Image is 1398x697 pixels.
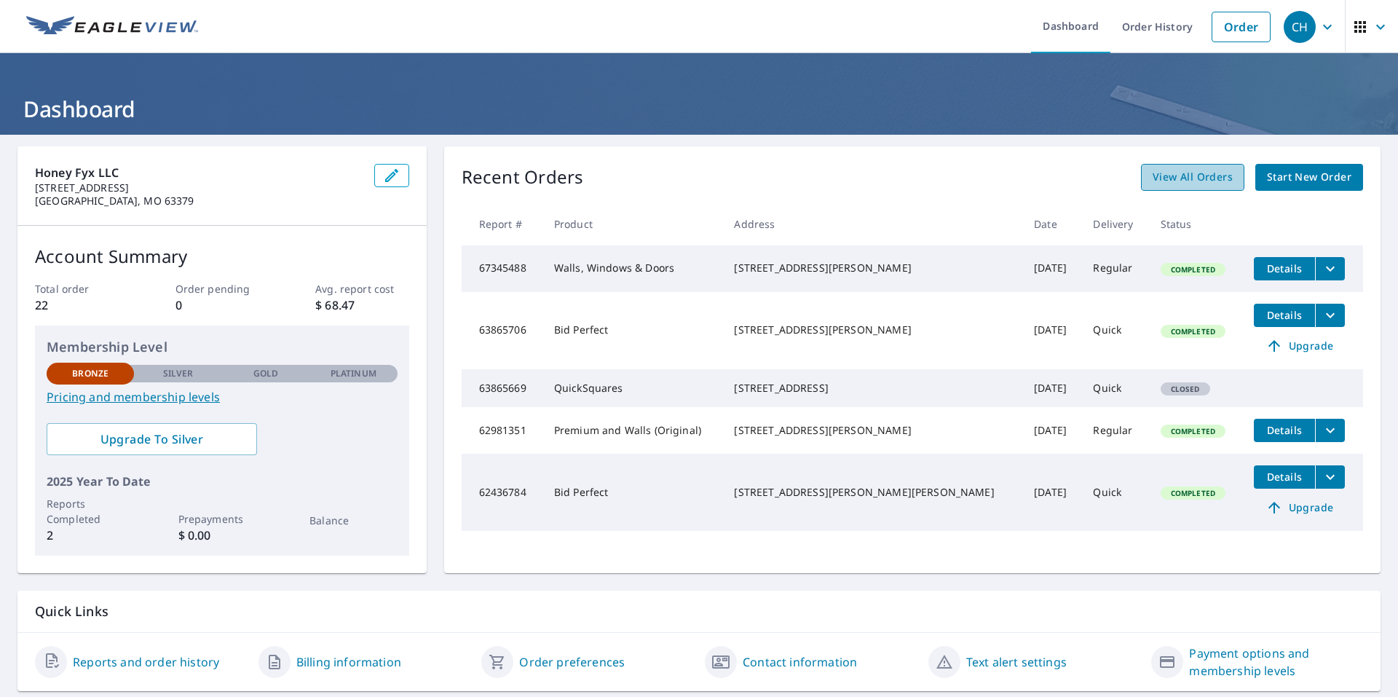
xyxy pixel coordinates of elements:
p: Gold [253,367,278,380]
td: Regular [1081,245,1148,292]
td: [DATE] [1022,454,1081,531]
button: detailsBtn-67345488 [1254,257,1315,280]
button: filesDropdownBtn-67345488 [1315,257,1345,280]
td: Bid Perfect [542,454,723,531]
span: Upgrade [1263,337,1336,355]
td: QuickSquares [542,369,723,407]
img: EV Logo [26,16,198,38]
p: Reports Completed [47,496,134,527]
a: Payment options and membership levels [1189,645,1363,680]
p: [GEOGRAPHIC_DATA], MO 63379 [35,194,363,208]
td: Regular [1081,407,1148,454]
span: Completed [1162,488,1224,498]
span: Details [1263,470,1306,484]
th: Date [1022,202,1081,245]
span: Start New Order [1267,168,1351,186]
p: Recent Orders [462,164,584,191]
a: Upgrade To Silver [47,423,257,455]
a: Upgrade [1254,334,1345,358]
p: $ 0.00 [178,527,266,544]
p: Order pending [175,281,269,296]
a: View All Orders [1141,164,1244,191]
td: [DATE] [1022,245,1081,292]
a: Order preferences [519,653,625,671]
p: Quick Links [35,602,1363,621]
th: Delivery [1081,202,1148,245]
a: Contact information [743,653,857,671]
td: 62981351 [462,407,542,454]
td: [DATE] [1022,292,1081,369]
a: Reports and order history [73,653,219,671]
th: Product [542,202,723,245]
span: Details [1263,261,1306,275]
td: Quick [1081,369,1148,407]
a: Order [1212,12,1271,42]
td: Quick [1081,292,1148,369]
p: [STREET_ADDRESS] [35,181,363,194]
span: Completed [1162,326,1224,336]
p: Balance [309,513,397,528]
td: 63865669 [462,369,542,407]
span: Closed [1162,384,1209,394]
span: Completed [1162,426,1224,436]
span: Details [1263,308,1306,322]
p: Prepayments [178,511,266,527]
div: [STREET_ADDRESS][PERSON_NAME][PERSON_NAME] [734,485,1011,500]
td: Bid Perfect [542,292,723,369]
span: Completed [1162,264,1224,275]
a: Text alert settings [966,653,1067,671]
button: detailsBtn-63865706 [1254,304,1315,327]
button: detailsBtn-62981351 [1254,419,1315,442]
a: Billing information [296,653,401,671]
h1: Dashboard [17,94,1381,124]
span: Upgrade To Silver [58,431,245,447]
td: 67345488 [462,245,542,292]
p: Silver [163,367,194,380]
p: 2 [47,527,134,544]
td: Quick [1081,454,1148,531]
p: $ 68.47 [315,296,408,314]
button: filesDropdownBtn-63865706 [1315,304,1345,327]
p: Bronze [72,367,108,380]
a: Upgrade [1254,496,1345,519]
p: 2025 Year To Date [47,473,398,490]
p: Platinum [331,367,376,380]
p: Avg. report cost [315,281,408,296]
p: 22 [35,296,128,314]
div: [STREET_ADDRESS][PERSON_NAME] [734,423,1011,438]
th: Address [722,202,1022,245]
td: 62436784 [462,454,542,531]
div: CH [1284,11,1316,43]
div: [STREET_ADDRESS][PERSON_NAME] [734,261,1011,275]
td: [DATE] [1022,407,1081,454]
td: [DATE] [1022,369,1081,407]
a: Pricing and membership levels [47,388,398,406]
p: Membership Level [47,337,398,357]
button: filesDropdownBtn-62981351 [1315,419,1345,442]
div: [STREET_ADDRESS] [734,381,1011,395]
span: View All Orders [1153,168,1233,186]
th: Status [1149,202,1242,245]
div: [STREET_ADDRESS][PERSON_NAME] [734,323,1011,337]
p: 0 [175,296,269,314]
p: Honey Fyx LLC [35,164,363,181]
button: detailsBtn-62436784 [1254,465,1315,489]
td: 63865706 [462,292,542,369]
p: Total order [35,281,128,296]
span: Upgrade [1263,499,1336,516]
p: Account Summary [35,243,409,269]
td: Walls, Windows & Doors [542,245,723,292]
td: Premium and Walls (Original) [542,407,723,454]
span: Details [1263,423,1306,437]
th: Report # [462,202,542,245]
button: filesDropdownBtn-62436784 [1315,465,1345,489]
a: Start New Order [1255,164,1363,191]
